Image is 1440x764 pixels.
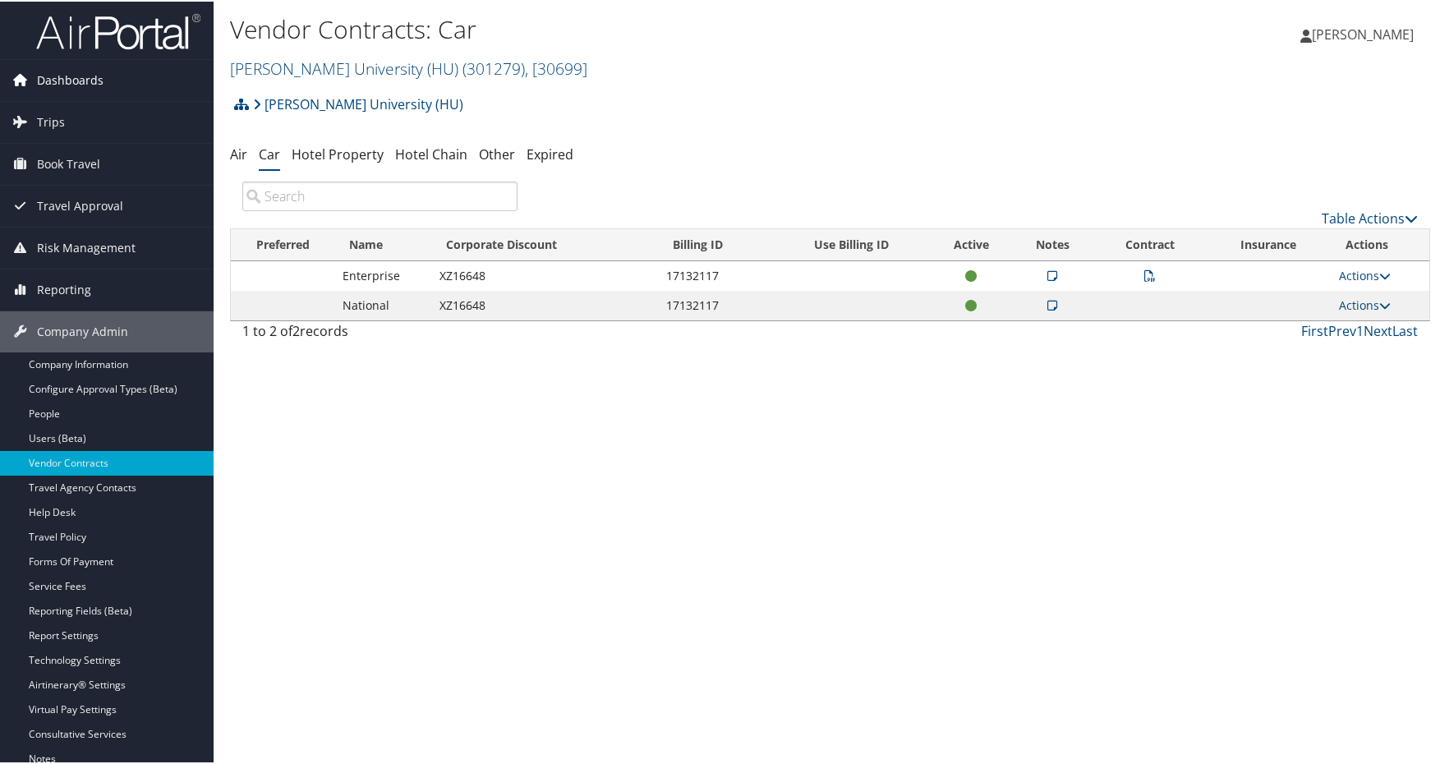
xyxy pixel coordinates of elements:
[431,228,658,260] th: Corporate Discount: activate to sort column ascending
[1093,228,1205,260] th: Contract: activate to sort column ascending
[462,56,525,78] span: ( 301279 )
[230,11,1030,45] h1: Vendor Contracts: Car
[1322,208,1418,226] a: Table Actions
[1012,228,1094,260] th: Notes: activate to sort column ascending
[231,228,334,260] th: Preferred: activate to sort column ascending
[334,228,430,260] th: Name: activate to sort column ascending
[527,144,573,162] a: Expired
[1301,320,1328,338] a: First
[1331,228,1429,260] th: Actions
[1300,8,1430,58] a: [PERSON_NAME]
[1328,320,1356,338] a: Prev
[37,100,65,141] span: Trips
[1312,24,1414,42] span: [PERSON_NAME]
[334,289,430,319] td: National
[230,144,247,162] a: Air
[37,142,100,183] span: Book Travel
[658,289,772,319] td: 17132117
[242,320,518,347] div: 1 to 2 of records
[292,144,384,162] a: Hotel Property
[230,56,587,78] a: [PERSON_NAME] University (HU)
[253,86,463,119] a: [PERSON_NAME] University (HU)
[1339,296,1391,311] a: Actions
[37,226,136,267] span: Risk Management
[1392,320,1418,338] a: Last
[37,268,91,309] span: Reporting
[292,320,300,338] span: 2
[431,260,658,289] td: XZ16648
[525,56,587,78] span: , [ 30699 ]
[1206,228,1331,260] th: Insurance: activate to sort column ascending
[431,289,658,319] td: XZ16648
[1339,266,1391,282] a: Actions
[1364,320,1392,338] a: Next
[37,310,128,351] span: Company Admin
[259,144,280,162] a: Car
[395,144,467,162] a: Hotel Chain
[36,11,200,49] img: airportal-logo.png
[931,228,1012,260] th: Active: activate to sort column ascending
[334,260,430,289] td: Enterprise
[658,228,772,260] th: Billing ID: activate to sort column ascending
[37,58,104,99] span: Dashboards
[479,144,515,162] a: Other
[658,260,772,289] td: 17132117
[242,180,518,209] input: Search
[37,184,123,225] span: Travel Approval
[1356,320,1364,338] a: 1
[771,228,931,260] th: Use Billing ID: activate to sort column ascending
